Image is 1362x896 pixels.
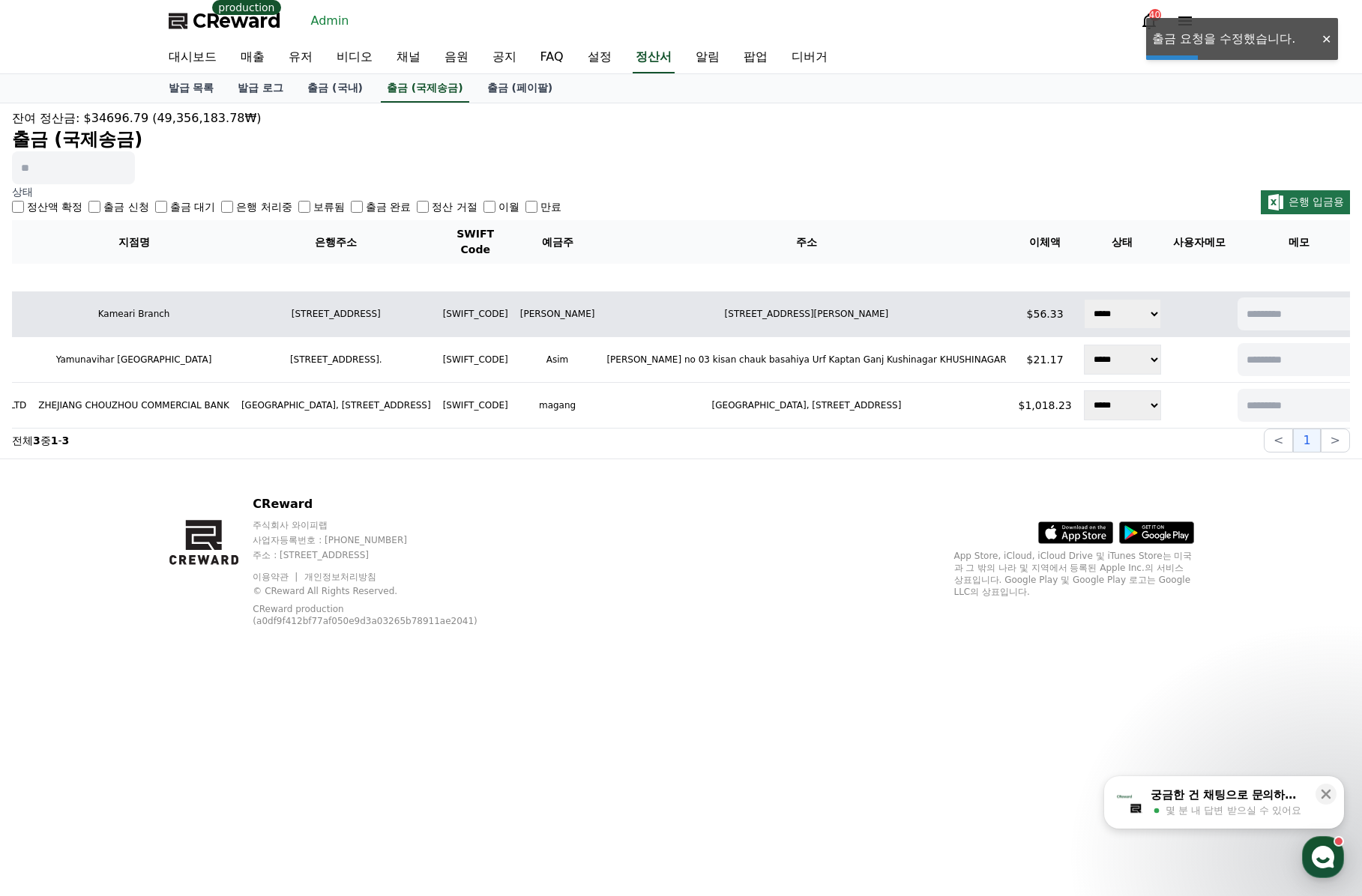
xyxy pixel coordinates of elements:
[12,111,79,125] span: 잔여 정산금:
[432,199,477,214] label: 정산 거절
[253,519,516,531] p: 주식회사 와이피랩
[1261,190,1350,214] button: 은행 입금용
[576,42,624,73] a: 설정
[1321,429,1350,452] button: >
[137,498,155,510] span: 대화
[253,603,492,627] p: CReward production (a0df9f412bf77af050e9d3a03265b78911ae2041)
[157,42,229,73] a: 대시보드
[99,475,193,512] a: 대화
[732,42,780,73] a: 팝업
[32,337,235,383] td: Yamunavihar [GEOGRAPHIC_DATA]
[232,497,250,509] span: 설정
[498,199,519,214] label: 이월
[253,534,516,546] p: 사업자등록번호 : [PHONE_NUMBER]
[253,572,300,582] a: 이용약관
[475,74,565,103] a: 출금 (페이팔)
[304,572,376,582] a: 개인정보처리방침
[305,9,355,33] a: Admin
[366,199,411,214] label: 출금 완료
[780,42,840,73] a: 디버거
[540,199,561,214] label: 만료
[1018,398,1071,413] p: $1,018.23
[235,337,437,383] td: [STREET_ADDRESS].
[32,383,235,429] td: ZHEJIANG CHOUZHOU COMMERCIAL BANK
[33,435,40,447] strong: 3
[12,184,561,199] p: 상태
[12,433,69,448] p: 전체 중 -
[235,383,437,429] td: [GEOGRAPHIC_DATA], [STREET_ADDRESS]
[437,383,514,429] td: [SWIFT_CODE]
[684,42,732,73] a: 알림
[253,549,516,561] p: 주소 : [STREET_ADDRESS]
[313,199,345,214] label: 보류됨
[1289,196,1344,208] span: 은행 입금용
[437,337,514,383] td: [SWIFT_CODE]
[236,199,292,214] label: 은행 처리중
[157,74,226,103] a: 발급 목록
[1149,9,1161,21] div: 40
[1078,220,1167,264] th: 상태
[226,74,295,103] a: 발급 로그
[1293,429,1320,452] button: 1
[32,291,235,337] td: Kameari Branch
[12,127,1350,151] h2: 출금 (국제송금)
[600,291,1012,337] td: [STREET_ADDRESS][PERSON_NAME]
[235,291,437,337] td: [STREET_ADDRESS]
[193,9,281,33] span: CReward
[84,111,262,125] span: $34696.79 (49,356,183.78₩)
[528,42,576,73] a: FAQ
[295,74,375,103] a: 출금 (국내)
[433,42,480,73] a: 음원
[62,435,70,447] strong: 3
[27,199,82,214] label: 정산액 확정
[32,220,235,264] th: 지점명
[193,475,288,512] a: 설정
[51,435,58,447] strong: 1
[381,74,469,103] a: 출금 (국제송금)
[103,199,148,214] label: 출금 신청
[385,42,433,73] a: 채널
[1018,306,1071,321] p: $56.33
[253,585,516,597] p: © CReward All Rights Reserved.
[229,42,277,73] a: 매출
[1264,429,1293,452] button: <
[235,220,437,264] th: 은행주소
[633,42,675,73] a: 정산서
[253,495,516,513] p: CReward
[514,220,601,264] th: 예금주
[47,497,56,509] span: 홈
[4,475,99,512] a: 홈
[480,42,528,73] a: 공지
[954,550,1194,598] p: App Store, iCloud, iCloud Drive 및 iTunes Store는 미국과 그 밖의 나라 및 지역에서 등록된 Apple Inc.의 서비스 상표입니다. Goo...
[169,9,281,33] a: CReward
[600,383,1012,429] td: [GEOGRAPHIC_DATA], [STREET_ADDRESS]
[1140,12,1158,30] a: 40
[437,220,514,264] th: SWIFT Code
[600,220,1012,264] th: 주소
[277,42,325,73] a: 유저
[1012,220,1077,264] th: 이체액
[1018,352,1071,367] p: $21.17
[600,337,1012,383] td: [PERSON_NAME] no 03 kisan chauk basahiya Urf Kaptan Ganj Kushinagar KHUSHINAGAR
[170,199,215,214] label: 출금 대기
[437,291,514,337] td: [SWIFT_CODE]
[514,291,601,337] td: [PERSON_NAME]
[325,42,385,73] a: 비디오
[514,383,601,429] td: magang
[514,337,601,383] td: Asim
[1167,220,1232,264] th: 사용자메모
